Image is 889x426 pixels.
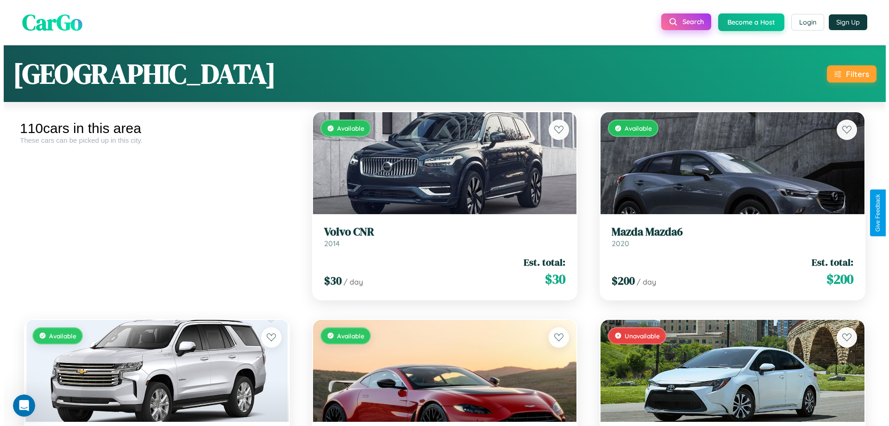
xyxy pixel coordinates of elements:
[16,136,290,144] div: These cars can be picked up in this city.
[608,225,850,239] h3: Mazda Mazda6
[621,124,648,132] span: Available
[825,14,864,30] button: Sign Up
[823,270,850,288] span: $ 200
[633,277,652,286] span: / day
[320,239,336,248] span: 2014
[621,332,656,340] span: Unavailable
[9,394,31,417] iframe: Intercom live chat
[866,190,883,236] button: Give Feedback
[608,273,631,288] span: $ 200
[657,13,707,30] button: Search
[333,124,361,132] span: Available
[320,225,562,248] a: Volvo CNR2014
[788,14,820,31] button: Login
[608,225,850,248] a: Mazda Mazda62020
[19,7,79,38] span: CarGo
[679,18,700,26] span: Search
[608,239,626,248] span: 2020
[520,255,562,269] span: Est. total:
[9,55,272,93] h1: [GEOGRAPHIC_DATA]
[871,194,877,232] div: Give Feedback
[320,225,562,239] h3: Volvo CNR
[340,277,359,286] span: / day
[823,65,873,83] button: Filters
[16,121,290,136] div: 110 cars in this area
[842,69,865,79] div: Filters
[541,270,562,288] span: $ 30
[714,13,781,31] button: Become a Host
[333,332,361,340] span: Available
[320,273,338,288] span: $ 30
[808,255,850,269] span: Est. total:
[45,332,73,340] span: Available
